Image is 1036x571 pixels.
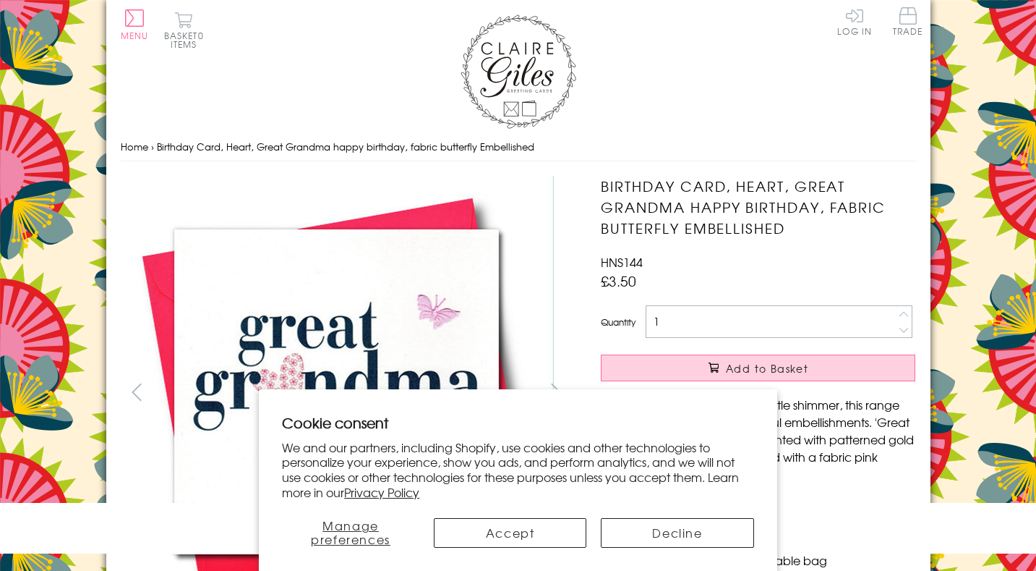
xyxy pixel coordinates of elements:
nav: breadcrumbs [121,132,916,162]
a: Trade [893,7,923,38]
span: Birthday Card, Heart, Great Grandma happy birthday, fabric butterfly Embellished [157,140,534,153]
a: Home [121,140,148,153]
img: Claire Giles Greetings Cards [461,14,576,129]
button: Add to Basket [601,355,915,381]
button: Manage preferences [282,518,419,548]
span: Trade [893,7,923,35]
span: 0 items [171,29,204,51]
span: Manage preferences [311,517,390,548]
a: Log In [837,7,872,35]
button: Accept [434,518,586,548]
button: prev [121,376,153,408]
p: We and our partners, including Shopify, use cookies and other technologies to personalize your ex... [282,440,754,500]
button: Menu [121,9,149,40]
button: next [539,376,572,408]
span: HNS144 [601,253,643,271]
label: Quantity [601,316,635,329]
button: Decline [601,518,753,548]
h2: Cookie consent [282,413,754,433]
span: Add to Basket [726,361,808,376]
button: Basket0 items [164,12,204,48]
span: Menu [121,29,149,42]
a: Privacy Policy [344,483,419,501]
h1: Birthday Card, Heart, Great Grandma happy birthday, fabric butterfly Embellished [601,176,915,238]
span: › [151,140,154,153]
span: £3.50 [601,271,636,291]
